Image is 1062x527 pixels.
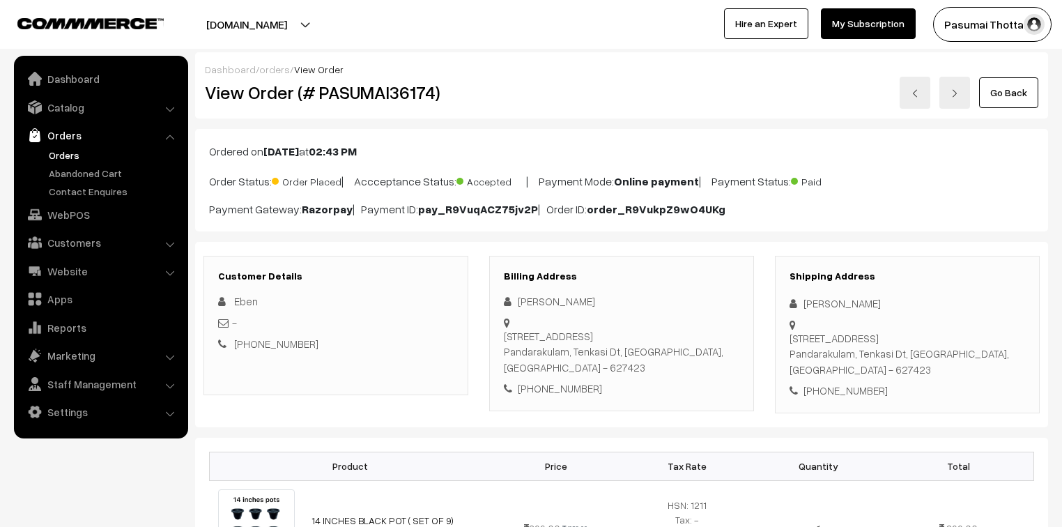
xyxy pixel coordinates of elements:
h3: Shipping Address [790,270,1025,282]
b: 02:43 PM [309,144,357,158]
a: Reports [17,315,183,340]
h2: View Order (# PASUMAI36174) [205,82,469,103]
a: Orders [17,123,183,148]
span: Accepted [456,171,526,189]
a: Staff Management [17,372,183,397]
b: pay_R9VuqACZ75jv2P [418,202,538,216]
img: left-arrow.png [911,89,919,98]
div: [PERSON_NAME] [790,296,1025,312]
a: Customers [17,230,183,255]
a: orders [259,63,290,75]
span: Order Placed [272,171,341,189]
a: Marketing [17,343,183,368]
button: Pasumai Thotta… [933,7,1052,42]
img: COMMMERCE [17,18,164,29]
div: / / [205,62,1038,77]
p: Order Status: | Accceptance Status: | Payment Mode: | Payment Status: [209,171,1034,190]
a: Abandoned Cart [45,166,183,181]
th: Product [210,452,491,480]
p: Ordered on at [209,143,1034,160]
div: - [218,315,454,331]
b: Online payment [614,174,699,188]
p: Payment Gateway: | Payment ID: | Order ID: [209,201,1034,217]
a: 14 INCHES BLACK POT ( SET OF 9) [311,514,454,526]
a: My Subscription [821,8,916,39]
div: [PHONE_NUMBER] [790,383,1025,399]
a: WebPOS [17,202,183,227]
a: Dashboard [17,66,183,91]
th: Tax Rate [622,452,753,480]
b: [DATE] [263,144,299,158]
span: HSN: 1211 Tax: - [668,499,707,526]
span: Eben [234,295,258,307]
img: right-arrow.png [951,89,959,98]
b: Razorpay [302,202,353,216]
a: Apps [17,287,183,312]
div: [STREET_ADDRESS] Pandarakulam, Tenkasi Dt, [GEOGRAPHIC_DATA], [GEOGRAPHIC_DATA] - 627423 [790,330,1025,378]
h3: Billing Address [504,270,739,282]
a: Dashboard [205,63,256,75]
a: Hire an Expert [724,8,808,39]
h3: Customer Details [218,270,454,282]
span: Paid [791,171,861,189]
div: [PERSON_NAME] [504,293,739,310]
span: View Order [294,63,344,75]
a: Catalog [17,95,183,120]
div: [STREET_ADDRESS] Pandarakulam, Tenkasi Dt, [GEOGRAPHIC_DATA], [GEOGRAPHIC_DATA] - 627423 [504,328,739,376]
button: [DOMAIN_NAME] [157,7,336,42]
a: Orders [45,148,183,162]
a: COMMMERCE [17,14,139,31]
th: Price [491,452,622,480]
div: [PHONE_NUMBER] [504,381,739,397]
th: Total [884,452,1033,480]
img: user [1024,14,1045,35]
b: order_R9VukpZ9wO4UKg [587,202,725,216]
a: Website [17,259,183,284]
a: [PHONE_NUMBER] [234,337,318,350]
th: Quantity [753,452,884,480]
a: Go Back [979,77,1038,108]
a: Settings [17,399,183,425]
a: Contact Enquires [45,184,183,199]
